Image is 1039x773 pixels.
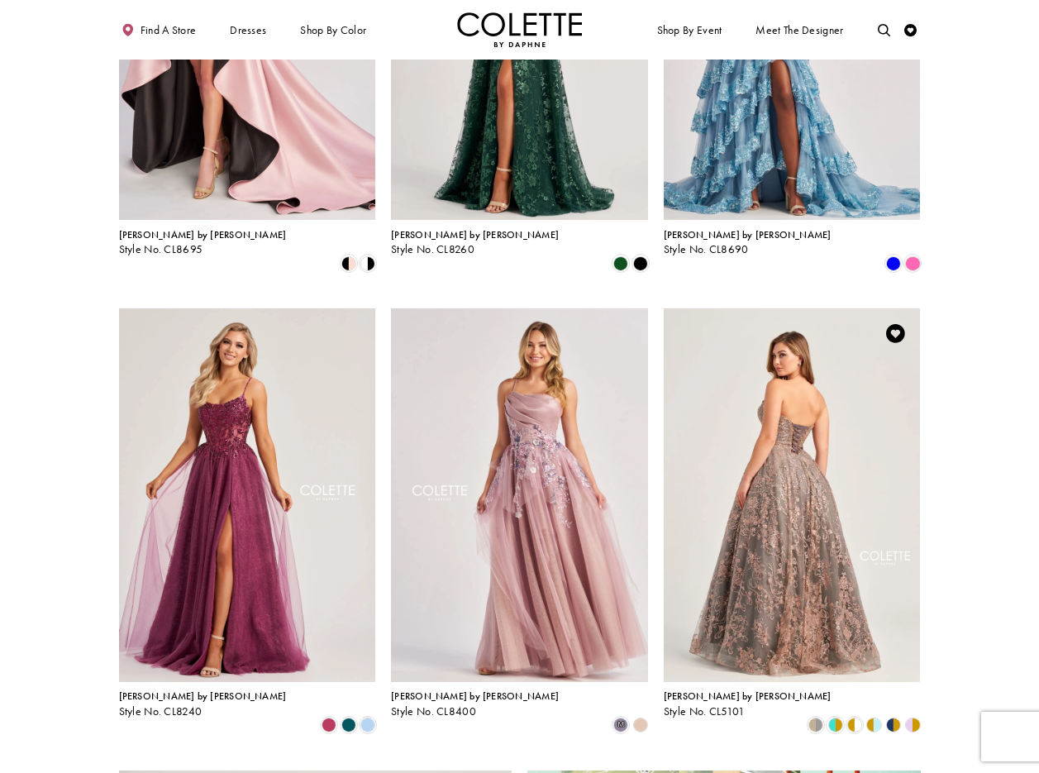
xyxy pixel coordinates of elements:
div: Colette by Daphne Style No. CL8690 [664,230,832,256]
span: [PERSON_NAME] by [PERSON_NAME] [391,228,559,241]
div: Colette by Daphne Style No. CL8260 [391,230,559,256]
a: Visit Colette by Daphne Style No. CL5101 Page [664,308,921,682]
span: Style No. CL8690 [664,242,749,256]
span: Style No. CL8400 [391,704,476,718]
i: Navy/Gold [886,718,901,732]
i: Blue [886,255,901,270]
span: Dresses [226,12,269,47]
a: Add to Wishlist [882,320,908,346]
span: Style No. CL8695 [119,242,203,256]
div: Colette by Daphne Style No. CL8240 [119,691,287,718]
i: Light Blue/Gold [866,718,881,732]
i: Black/Blush [341,255,356,270]
span: [PERSON_NAME] by [PERSON_NAME] [664,228,832,241]
i: Gold/White [847,718,862,732]
a: Visit Colette by Daphne Style No. CL8240 Page [119,308,376,682]
span: Dresses [230,24,266,36]
span: [PERSON_NAME] by [PERSON_NAME] [664,689,832,703]
span: Meet the designer [755,24,843,36]
span: Style No. CL5101 [664,704,746,718]
span: Shop By Event [654,12,725,47]
div: Colette by Daphne Style No. CL5101 [664,691,832,718]
span: Find a store [141,24,197,36]
i: Dusty Lilac/Multi [613,718,628,732]
a: Meet the designer [753,12,847,47]
div: Colette by Daphne Style No. CL8400 [391,691,559,718]
a: Visit Home Page [457,12,583,47]
span: Style No. CL8240 [119,704,203,718]
i: Black [633,255,648,270]
span: Shop by color [300,24,366,36]
i: Champagne Multi [633,718,648,732]
span: Style No. CL8260 [391,242,474,256]
i: Gold/Pewter [808,718,823,732]
span: Shop By Event [657,24,722,36]
a: Check Wishlist [902,12,921,47]
i: Spruce [341,718,356,732]
img: Colette by Daphne [457,12,583,47]
div: Colette by Daphne Style No. CL8695 [119,230,287,256]
span: Shop by color [298,12,369,47]
i: Periwinkle [360,718,375,732]
span: [PERSON_NAME] by [PERSON_NAME] [391,689,559,703]
i: Lilac/Gold [905,718,920,732]
a: Find a store [119,12,199,47]
a: Visit Colette by Daphne Style No. CL8400 Page [391,308,648,682]
i: Berry [322,718,336,732]
span: [PERSON_NAME] by [PERSON_NAME] [119,228,287,241]
span: [PERSON_NAME] by [PERSON_NAME] [119,689,287,703]
a: Toggle search [875,12,894,47]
